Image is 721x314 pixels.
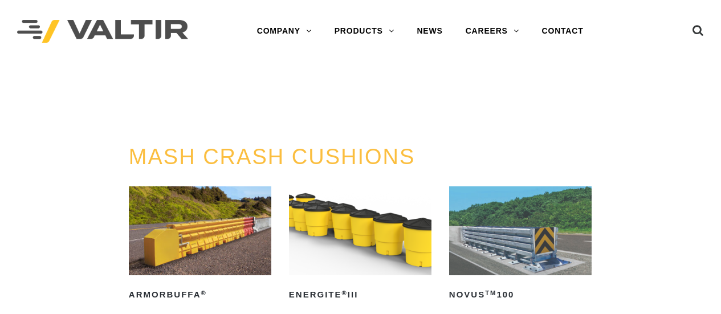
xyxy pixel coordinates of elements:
sup: TM [485,289,496,296]
a: COMPANY [246,20,323,43]
a: MASH CRASH CUSHIONS [129,145,416,169]
img: Valtir [17,20,188,43]
sup: ® [342,289,348,296]
h2: ENERGITE III [289,286,431,304]
a: CAREERS [454,20,531,43]
a: CONTACT [531,20,595,43]
a: ArmorBuffa® [129,186,271,304]
a: ENERGITE®III [289,186,431,304]
h2: NOVUS 100 [449,286,592,304]
a: PRODUCTS [323,20,406,43]
a: NOVUSTM100 [449,186,592,304]
a: NEWS [405,20,454,43]
h2: ArmorBuffa [129,286,271,304]
sup: ® [201,289,206,296]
